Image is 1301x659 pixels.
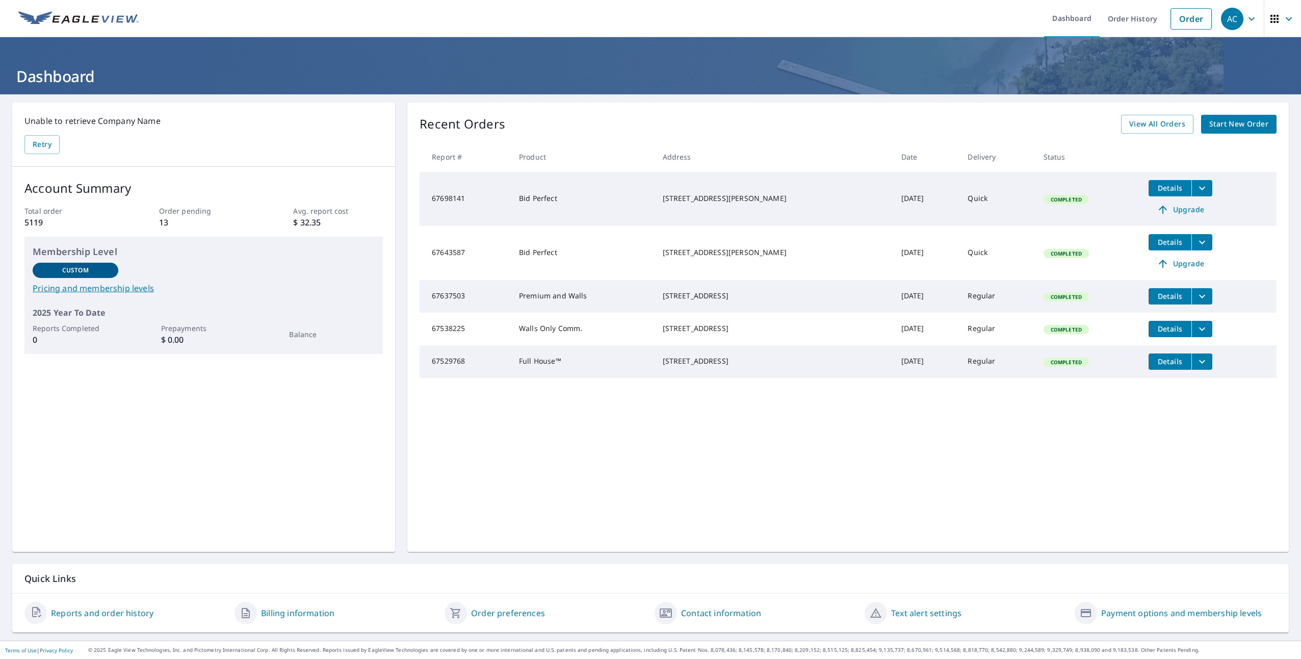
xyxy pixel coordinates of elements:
[1149,201,1212,218] a: Upgrade
[33,334,118,346] p: 0
[24,572,1277,585] p: Quick Links
[1155,357,1185,366] span: Details
[420,142,511,172] th: Report #
[24,216,114,229] p: 5119
[12,66,1289,87] h1: Dashboard
[893,142,960,172] th: Date
[663,291,885,301] div: [STREET_ADDRESS]
[24,135,60,154] button: Retry
[511,345,654,378] td: Full House™
[1035,142,1140,172] th: Status
[959,226,1035,280] td: Quick
[293,206,383,216] p: Avg. report cost
[33,323,118,334] p: Reports Completed
[1045,359,1088,366] span: Completed
[1149,180,1191,196] button: detailsBtn-67698141
[420,280,511,313] td: 67637503
[1155,324,1185,334] span: Details
[420,313,511,345] td: 67538225
[1149,288,1191,305] button: detailsBtn-67637503
[261,607,334,619] a: Billing information
[420,345,511,378] td: 67529768
[1129,118,1185,131] span: View All Orders
[1155,204,1206,216] span: Upgrade
[159,216,249,229] p: 13
[511,172,654,226] td: Bid Perfect
[24,179,383,197] p: Account Summary
[511,313,654,345] td: Walls Only Comm.
[1155,291,1185,301] span: Details
[1149,256,1212,272] a: Upgrade
[681,607,761,619] a: Contact information
[1045,196,1088,203] span: Completed
[24,206,114,216] p: Total order
[18,11,139,27] img: EV Logo
[511,142,654,172] th: Product
[1149,321,1191,337] button: detailsBtn-67538225
[1155,183,1185,193] span: Details
[1155,258,1206,270] span: Upgrade
[1191,234,1212,250] button: filesDropdownBtn-67643587
[511,280,654,313] td: Premium and Walls
[1191,180,1212,196] button: filesDropdownBtn-67698141
[33,307,375,319] p: 2025 Year To Date
[663,356,885,366] div: [STREET_ADDRESS]
[1045,250,1088,257] span: Completed
[33,282,375,294] a: Pricing and membership levels
[1221,8,1243,30] div: AC
[891,607,961,619] a: Text alert settings
[663,247,885,258] div: [STREET_ADDRESS][PERSON_NAME]
[289,329,375,340] p: Balance
[62,266,89,275] p: Custom
[893,345,960,378] td: [DATE]
[663,193,885,204] div: [STREET_ADDRESS][PERSON_NAME]
[1101,607,1262,619] a: Payment options and membership levels
[663,323,885,334] div: [STREET_ADDRESS]
[293,216,383,229] p: $ 32.35
[161,323,247,334] p: Prepayments
[893,280,960,313] td: [DATE]
[959,345,1035,378] td: Regular
[33,138,51,151] span: Retry
[511,226,654,280] td: Bid Perfect
[420,226,511,280] td: 67643587
[159,206,249,216] p: Order pending
[40,647,73,654] a: Privacy Policy
[959,142,1035,172] th: Delivery
[1149,234,1191,250] button: detailsBtn-67643587
[1191,321,1212,337] button: filesDropdownBtn-67538225
[655,142,893,172] th: Address
[1149,353,1191,370] button: detailsBtn-67529768
[1209,118,1268,131] span: Start New Order
[1155,237,1185,247] span: Details
[24,115,383,127] p: Unable to retrieve Company Name
[420,115,505,134] p: Recent Orders
[1201,115,1277,134] a: Start New Order
[959,313,1035,345] td: Regular
[420,172,511,226] td: 67698141
[959,280,1035,313] td: Regular
[893,313,960,345] td: [DATE]
[88,646,1296,654] p: © 2025 Eagle View Technologies, Inc. and Pictometry International Corp. All Rights Reserved. Repo...
[959,172,1035,226] td: Quick
[471,607,545,619] a: Order preferences
[893,226,960,280] td: [DATE]
[1191,288,1212,305] button: filesDropdownBtn-67637503
[5,647,73,653] p: |
[893,172,960,226] td: [DATE]
[1170,8,1212,30] a: Order
[33,245,375,259] p: Membership Level
[161,334,247,346] p: $ 0.00
[1045,326,1088,333] span: Completed
[1191,353,1212,370] button: filesDropdownBtn-67529768
[5,647,37,654] a: Terms of Use
[1121,115,1193,134] a: View All Orders
[51,607,153,619] a: Reports and order history
[1045,293,1088,300] span: Completed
